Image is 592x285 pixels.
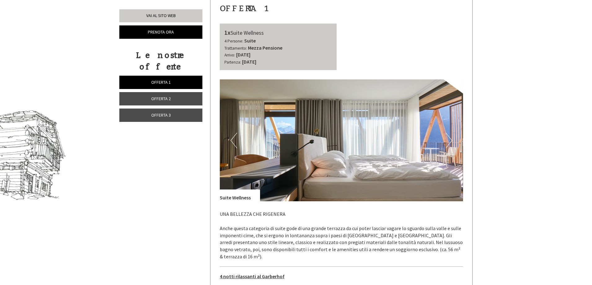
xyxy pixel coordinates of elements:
[224,52,235,58] small: Arrivo:
[244,38,256,44] b: Suite
[220,211,463,260] p: UNA BELLEZZA CHE RIGENERA Anche questa categoria di suite gode di una grande terrazza da cui pote...
[224,28,332,37] div: Suite Wellness
[242,59,256,65] b: [DATE]
[231,133,237,148] button: Previous
[224,46,247,51] small: Trattamento:
[220,189,260,201] div: Suite Wellness
[446,133,452,148] button: Next
[119,9,202,22] a: Vai al sito web
[224,60,241,65] small: Partenza:
[248,45,282,51] b: Mezza Pensione
[151,112,171,118] span: Offerta 3
[151,96,171,101] span: Offerta 2
[236,51,250,58] b: [DATE]
[220,3,270,14] div: Offerta 1
[151,79,171,85] span: Offerta 1
[224,38,243,44] small: 4 Persone:
[119,50,201,73] div: Le nostre offerte
[220,273,285,279] u: 4 notti rilassanti al Garberhof
[220,79,463,201] img: image
[224,29,231,36] b: 1x
[119,25,202,39] a: Prenota ora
